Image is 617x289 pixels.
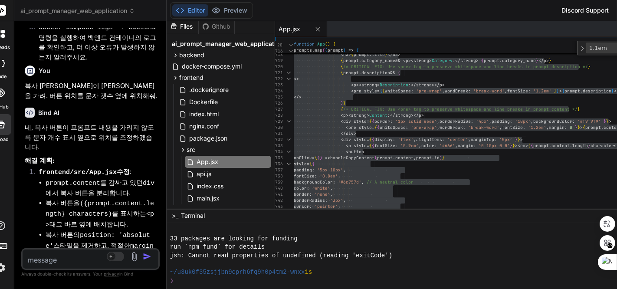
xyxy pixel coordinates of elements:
[570,125,572,130] span: 0
[315,173,317,179] span: :
[348,149,364,154] span: button
[434,143,437,148] span: :
[312,47,315,53] span: .
[294,41,315,47] span: function
[283,70,295,76] div: Click to collapse the range.
[361,70,390,76] span: description
[387,112,421,118] span: :</strong></p
[533,118,572,124] span: backgroundColor
[588,143,591,148] span: }
[294,94,302,100] span: </>
[502,58,536,63] span: category_name
[562,88,564,94] span: {
[440,118,471,124] span: borderRadius
[25,156,55,164] strong: 해결 계획:
[275,118,282,125] div: 729
[611,88,614,94] span: }
[341,118,343,124] span: <
[468,137,471,142] span: ,
[601,125,604,130] span: .
[369,112,387,118] span: Content
[578,118,601,124] span: '#f9f9f9'
[196,169,212,179] span: api.js
[528,143,531,148] span: (
[408,82,442,88] span: :</strong></p
[393,155,395,161] span: .
[325,155,330,161] span: =>
[536,58,538,63] span: }
[395,155,414,161] span: content
[575,125,578,130] span: }
[294,155,312,161] span: onClick
[578,41,586,56] div: Toggle Replace
[380,125,406,130] span: whiteSpace
[279,25,300,33] span: App.jsx
[275,131,282,137] div: 731
[312,167,315,173] span: :
[510,143,512,148] span: }
[564,125,567,130] span: :
[338,173,341,179] span: ,
[283,149,295,155] div: Click to collapse the range.
[549,125,564,130] span: margin
[380,88,382,94] span: {
[554,88,557,94] span: }
[294,161,307,167] span: style
[181,61,243,72] span: docker-compose.yml
[580,125,583,130] span: >
[328,41,330,47] span: )
[531,118,533,124] span: ,
[322,47,325,53] span: (
[343,58,359,63] span: prompt
[580,88,583,94] span: .
[359,70,361,76] span: .
[346,125,348,130] span: <
[348,125,372,130] span: pre style
[442,82,445,88] span: >
[341,70,343,76] span: {
[343,47,346,53] span: )
[354,131,356,136] span: >
[356,47,359,53] span: (
[523,125,525,130] span: :
[320,173,338,179] span: '0.8em'
[143,252,151,261] img: icon
[440,125,463,130] span: wordBreak
[492,118,510,124] span: padding
[187,145,195,154] span: src
[374,155,377,161] span: (
[414,155,416,161] span: ,
[393,137,395,142] span: :
[172,4,208,16] button: Editor
[578,125,580,130] span: }
[374,118,390,124] span: border
[525,143,528,148] span: >
[188,121,220,131] span: nginx.conf
[473,106,578,112] span: ace and line breaks in prompt content */
[564,88,580,94] span: prompt
[343,106,473,112] span: /* CRITICAL FIX: Use <pre> tag to preserve whitesp
[588,64,591,69] span: }
[199,22,234,31] div: Github
[479,143,510,148] span: '0 10px 0 0'
[471,118,473,124] span: :
[505,88,507,94] span: ,
[468,125,499,130] span: 'break-word'
[416,137,442,142] span: alignItems
[275,149,282,155] div: 734
[275,179,282,185] div: 739
[351,52,354,57] span: {
[354,82,377,88] span: p><strong
[395,58,400,63] span: &&
[429,58,432,63] span: >
[348,52,351,57] span: >
[583,88,611,94] span: description
[188,97,219,107] span: Dockerfile
[196,157,219,167] span: App.jsx
[283,118,295,125] div: Click to collapse the range.
[188,109,220,119] span: index.html
[369,118,372,124] span: {
[556,3,614,17] div: Discord Support
[570,143,572,148] span: .
[330,155,374,161] span: handleCopyContent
